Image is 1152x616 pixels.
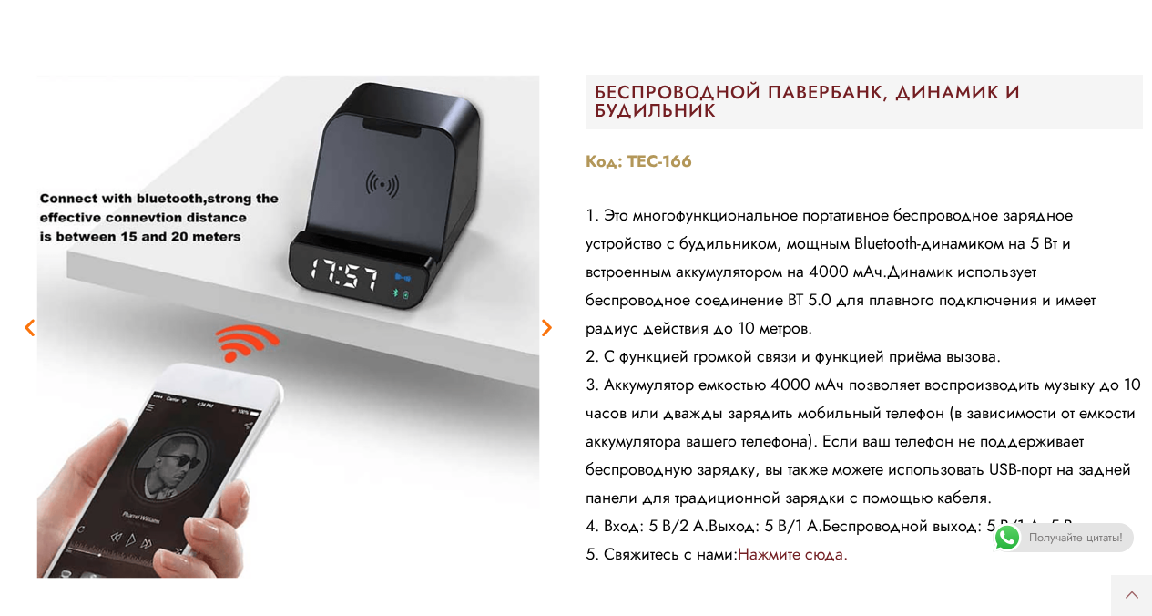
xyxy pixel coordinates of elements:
ya-tr-span: Вход: 5 В/2 А. [604,514,709,538]
ya-tr-span: . Если ваш телефон не поддерживает беспроводную зарядку, вы также можете использовать USB-порт на... [586,429,1131,509]
div: Карусель Изображений [9,47,567,606]
ya-tr-span: Свяжитесь с нами: [604,542,738,566]
div: Предыдущий слайд [18,315,41,338]
ya-tr-span: С функцией громкой связи и функцией приёма вызова. [604,344,1001,368]
ya-tr-span: Аккумулятор емкостью 4000 мАч позволяет воспроизводить музыку до 10 часов или дважды зарядить моб... [586,373,1141,453]
ya-tr-span: Выход: 5 В/1 А. [709,514,822,538]
a: Нажмите сюда. [738,542,848,566]
img: Тек-166 [9,47,567,606]
div: 6 / 7 [9,47,567,606]
div: Следующий слайд [535,315,558,338]
ya-tr-span: Код: TEC-166 [586,149,692,173]
ya-tr-span: Беспроводной выход: 5 В/1 А, 5 Вт. [822,514,1082,538]
ya-tr-span: БЕСПРОВОДНОЙ ПАВЕРБАНК, ДИНАМИК И БУДИЛЬНИК [595,79,1021,124]
ya-tr-span: Это многофункциональное портативное беспроводное зарядное устройство с будильником, мощным Blueto... [586,203,1073,283]
ya-tr-span: Динамик использует беспроводное соединение BT 5.0 для плавного подключения и имеет радиус действи... [586,260,1096,340]
ya-tr-span: Получайте цитаты! [1029,529,1123,546]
